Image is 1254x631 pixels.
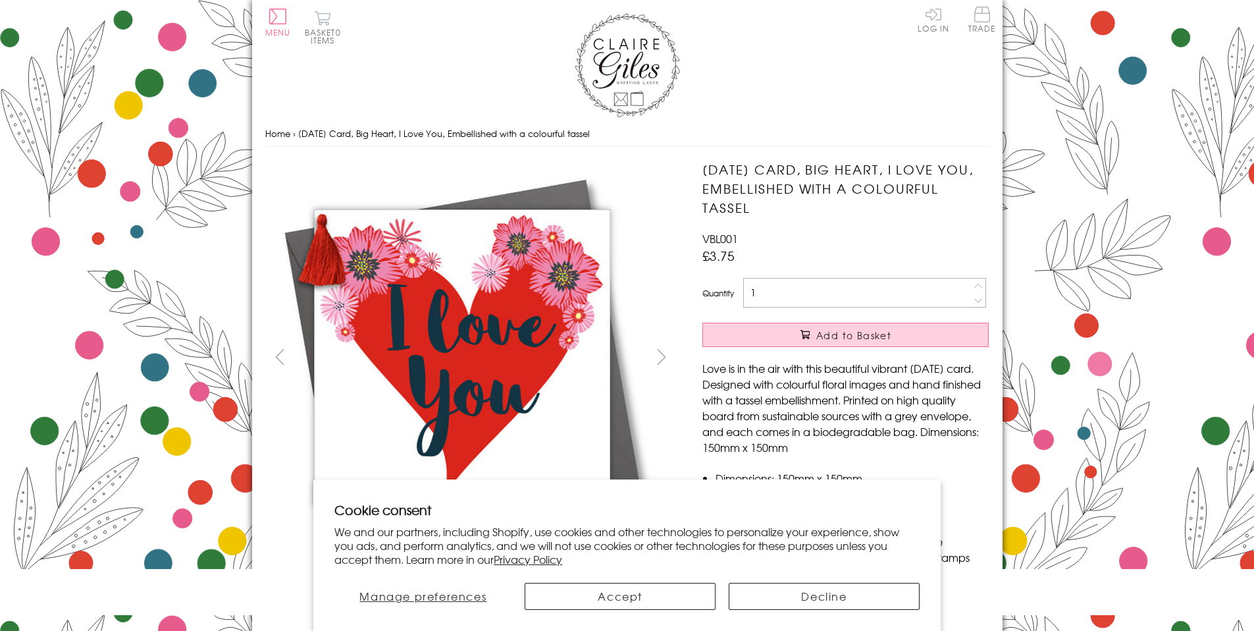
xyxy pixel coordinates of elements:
[968,7,996,32] span: Trade
[676,160,1071,555] img: Valentine's Day Card, Big Heart, I Love You, Embellished with a colourful tassel
[305,11,341,44] button: Basket0 items
[575,13,680,117] img: Claire Giles Greetings Cards
[334,501,920,519] h2: Cookie consent
[646,342,676,371] button: next
[359,588,486,604] span: Manage preferences
[265,342,295,371] button: prev
[729,583,920,610] button: Decline
[494,551,562,567] a: Privacy Policy
[265,121,989,148] nav: breadcrumbs
[298,127,590,140] span: [DATE] Card, Big Heart, I Love You, Embellished with a colourful tassel
[702,246,735,265] span: £3.75
[293,127,296,140] span: ›
[918,7,949,32] a: Log In
[702,287,734,299] label: Quantity
[265,9,291,36] button: Menu
[334,583,511,610] button: Manage preferences
[265,26,291,38] span: Menu
[265,127,290,140] a: Home
[702,323,989,347] button: Add to Basket
[311,26,341,46] span: 0 items
[265,160,660,555] img: Valentine's Day Card, Big Heart, I Love You, Embellished with a colourful tassel
[968,7,996,35] a: Trade
[702,160,989,217] h1: [DATE] Card, Big Heart, I Love You, Embellished with a colourful tassel
[702,360,989,455] p: Love is in the air with this beautiful vibrant [DATE] card. Designed with colourful floral images...
[525,583,716,610] button: Accept
[816,329,891,342] span: Add to Basket
[702,231,738,246] span: VBL001
[716,470,989,486] li: Dimensions: 150mm x 150mm
[334,525,920,566] p: We and our partners, including Shopify, use cookies and other technologies to personalize your ex...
